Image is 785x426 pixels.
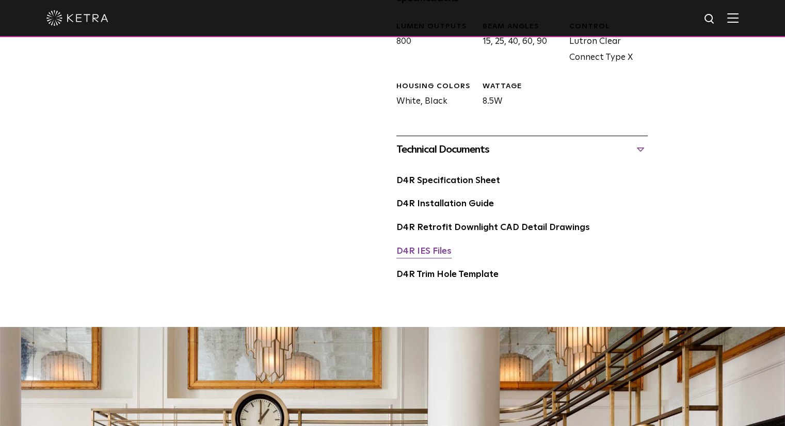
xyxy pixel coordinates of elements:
[727,13,739,23] img: Hamburger%20Nav.svg
[396,270,499,279] a: D4R Trim Hole Template
[483,81,561,92] div: WATTAGE
[396,176,500,185] a: D4R Specification Sheet
[703,13,716,26] img: search icon
[389,22,475,66] div: 800
[475,81,561,110] div: 8.5W
[396,81,475,92] div: HOUSING COLORS
[46,10,108,26] img: ketra-logo-2019-white
[396,141,648,158] div: Technical Documents
[396,247,452,256] a: D4R IES Files
[396,223,590,232] a: D4R Retrofit Downlight CAD Detail Drawings
[396,200,494,208] a: D4R Installation Guide
[475,22,561,66] div: 15, 25, 40, 60, 90
[389,81,475,110] div: White, Black
[561,22,647,66] div: Lutron Clear Connect Type X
